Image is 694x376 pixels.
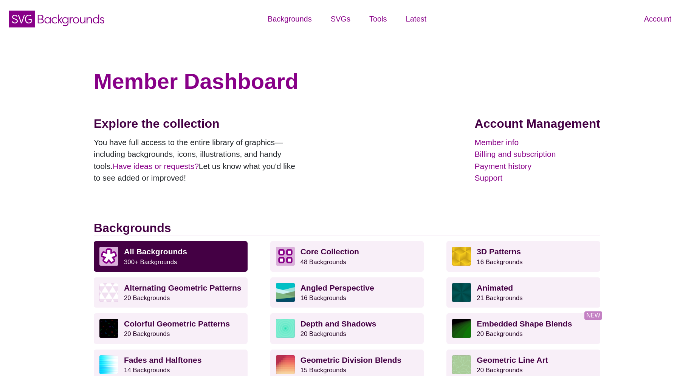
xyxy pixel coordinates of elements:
img: light purple and white alternating triangle pattern [99,283,118,302]
small: 20 Backgrounds [301,330,346,337]
small: 16 Backgrounds [477,258,522,266]
small: 48 Backgrounds [301,258,346,266]
a: Animated21 Backgrounds [446,277,600,308]
small: 20 Backgrounds [124,294,170,302]
a: All Backgrounds 300+ Backgrounds [94,241,248,271]
a: Colorful Geometric Patterns20 Backgrounds [94,313,248,344]
img: green rave light effect animated background [452,283,471,302]
strong: Alternating Geometric Patterns [124,283,241,292]
a: Account [635,8,681,30]
img: fancy golden cube pattern [452,247,471,266]
small: 20 Backgrounds [477,330,522,337]
small: 21 Backgrounds [477,294,522,302]
a: SVGs [321,8,360,30]
strong: Fades and Halftones [124,356,201,364]
strong: 3D Patterns [477,247,521,256]
a: Alternating Geometric Patterns20 Backgrounds [94,277,248,308]
small: 300+ Backgrounds [124,258,177,266]
a: Latest [397,8,436,30]
strong: Core Collection [301,247,359,256]
strong: Animated [477,283,513,292]
strong: Depth and Shadows [301,319,376,328]
small: 14 Backgrounds [124,367,170,374]
small: 20 Backgrounds [124,330,170,337]
strong: Embedded Shape Blends [477,319,572,328]
p: You have full access to the entire library of graphics—including backgrounds, icons, illustration... [94,136,302,184]
small: 16 Backgrounds [301,294,346,302]
h2: Account Management [475,116,600,131]
h1: Member Dashboard [94,68,600,94]
strong: All Backgrounds [124,247,187,256]
small: 20 Backgrounds [477,367,522,374]
a: Have ideas or requests? [113,162,199,170]
img: blue lights stretching horizontally over white [99,355,118,374]
strong: Geometric Division Blends [301,356,401,364]
a: Embedded Shape Blends20 Backgrounds [446,313,600,344]
a: Angled Perspective16 Backgrounds [270,277,424,308]
h2: Explore the collection [94,116,302,131]
strong: Geometric Line Art [477,356,548,364]
a: Support [475,172,600,184]
h2: Backgrounds [94,221,600,235]
small: 15 Backgrounds [301,367,346,374]
img: red-to-yellow gradient large pixel grid [276,355,295,374]
a: Depth and Shadows20 Backgrounds [270,313,424,344]
a: Member info [475,136,600,149]
img: green layered rings within rings [276,319,295,338]
a: Tools [360,8,397,30]
a: 3D Patterns16 Backgrounds [446,241,600,271]
strong: Angled Perspective [301,283,374,292]
a: Billing and subscription [475,148,600,160]
strong: Colorful Geometric Patterns [124,319,230,328]
img: abstract landscape with sky mountains and water [276,283,295,302]
a: Payment history [475,160,600,172]
img: geometric web of connecting lines [452,355,471,374]
img: a rainbow pattern of outlined geometric shapes [99,319,118,338]
a: Core Collection 48 Backgrounds [270,241,424,271]
a: Backgrounds [258,8,321,30]
img: green to black rings rippling away from corner [452,319,471,338]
